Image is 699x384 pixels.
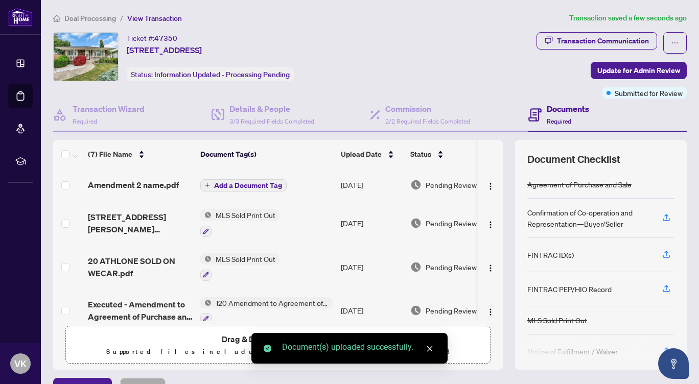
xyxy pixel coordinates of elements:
[569,12,687,24] article: Transaction saved a few seconds ago
[200,209,212,221] img: Status Icon
[527,283,612,295] div: FINTRAC PEP/HIO Record
[527,315,587,326] div: MLS Sold Print Out
[200,253,212,265] img: Status Icon
[615,87,683,99] span: Submitted for Review
[658,348,689,379] button: Open asap
[200,253,279,281] button: Status IconMLS Sold Print Out
[212,297,333,308] span: 120 Amendment to Agreement of Purchase and Sale
[88,149,132,160] span: (7) File Name
[426,261,477,273] span: Pending Review
[426,179,477,190] span: Pending Review
[196,140,337,169] th: Document Tag(s)
[214,182,282,189] span: Add a Document Tag
[53,15,60,22] span: home
[527,249,574,260] div: FINTRAC ID(s)
[482,302,499,319] button: Logo
[73,103,145,115] h4: Transaction Wizard
[591,62,687,79] button: Update for Admin Review
[482,215,499,231] button: Logo
[341,149,382,160] span: Upload Date
[66,326,490,364] span: Drag & Drop orUpload FormsSupported files include .PDF, .JPG, .JPEG, .PNG under25MB
[154,34,177,43] span: 47350
[14,356,27,371] span: VK
[229,103,314,115] h4: Details & People
[426,218,477,229] span: Pending Review
[424,343,435,354] a: Close
[200,297,333,325] button: Status Icon120 Amendment to Agreement of Purchase and Sale
[88,255,192,279] span: 20 ATHLONE SOLD ON WECAR.pdf
[54,33,118,81] img: IMG-X12285961_1.jpg
[410,149,431,160] span: Status
[264,345,271,352] span: check-circle
[337,201,406,245] td: [DATE]
[200,179,287,191] button: Add a Document Tag
[154,70,290,79] span: Information Updated - Processing Pending
[410,218,422,229] img: Document Status
[337,140,406,169] th: Upload Date
[426,345,433,352] span: close
[73,117,97,125] span: Required
[557,33,649,49] div: Transaction Communication
[410,305,422,316] img: Document Status
[385,117,470,125] span: 2/2 Required Fields Completed
[486,264,495,272] img: Logo
[64,14,116,23] span: Deal Processing
[527,152,620,166] span: Document Checklist
[127,44,202,56] span: [STREET_ADDRESS]
[88,211,192,235] span: [STREET_ADDRESS][PERSON_NAME] X12285961 MLS Sold Listing.pdf
[127,32,177,44] div: Ticket #:
[486,221,495,229] img: Logo
[486,308,495,316] img: Logo
[406,140,493,169] th: Status
[120,12,123,24] li: /
[547,117,571,125] span: Required
[597,62,680,79] span: Update for Admin Review
[337,169,406,201] td: [DATE]
[200,209,279,237] button: Status IconMLS Sold Print Out
[222,332,334,346] span: Drag & Drop or
[84,140,196,169] th: (7) File Name
[482,259,499,275] button: Logo
[486,182,495,190] img: Logo
[282,341,435,353] div: Document(s) uploaded successfully.
[229,117,314,125] span: 3/3 Required Fields Completed
[547,103,589,115] h4: Documents
[537,32,657,50] button: Transaction Communication
[88,298,192,323] span: Executed - Amendment to Agreement of Purchase and Sale.pdf
[337,245,406,289] td: [DATE]
[426,305,477,316] span: Pending Review
[205,183,210,188] span: plus
[671,39,679,46] span: ellipsis
[410,179,422,190] img: Document Status
[527,207,650,229] div: Confirmation of Co-operation and Representation—Buyer/Seller
[200,297,212,308] img: Status Icon
[482,177,499,193] button: Logo
[337,289,406,333] td: [DATE]
[8,8,33,27] img: logo
[385,103,470,115] h4: Commission
[88,179,179,191] span: Amendment 2 name.pdf
[72,346,484,358] p: Supported files include .PDF, .JPG, .JPEG, .PNG under 25 MB
[127,67,294,81] div: Status:
[410,261,422,273] img: Document Status
[212,209,279,221] span: MLS Sold Print Out
[212,253,279,265] span: MLS Sold Print Out
[127,14,182,23] span: View Transaction
[527,179,632,190] div: Agreement of Purchase and Sale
